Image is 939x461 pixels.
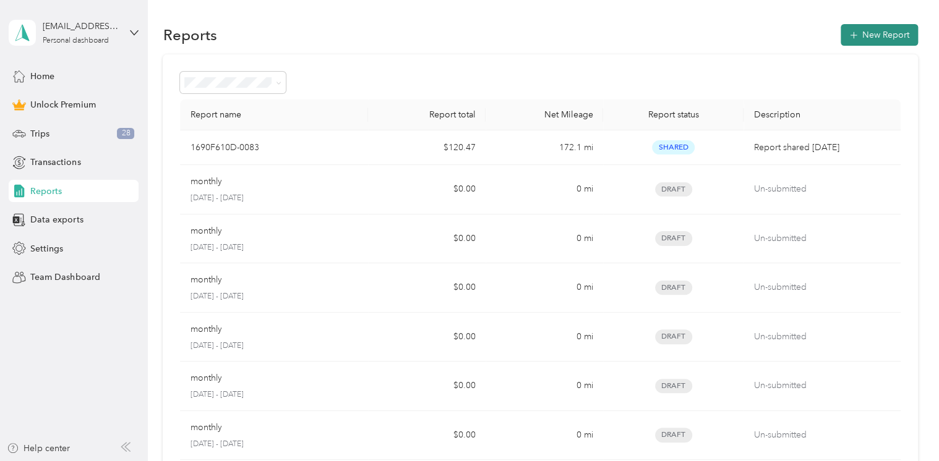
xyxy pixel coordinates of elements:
[744,99,900,130] th: Description
[368,130,486,165] td: $120.47
[655,329,692,344] span: Draft
[870,392,939,461] iframe: Everlance-gr Chat Button Frame
[117,128,134,139] span: 28
[43,20,120,33] div: [EMAIL_ADDRESS][DOMAIN_NAME]
[655,182,692,197] span: Draft
[190,175,221,188] p: monthly
[652,140,695,154] span: Shared
[30,213,83,226] span: Data exports
[368,165,486,214] td: $0.00
[368,411,486,460] td: $0.00
[368,362,486,411] td: $0.00
[30,242,63,255] span: Settings
[30,127,49,140] span: Trips
[655,281,692,295] span: Draft
[655,379,692,393] span: Draft
[753,141,890,154] p: Report shared [DATE]
[190,323,221,336] p: monthly
[190,340,358,352] p: [DATE] - [DATE]
[368,263,486,313] td: $0.00
[190,389,358,400] p: [DATE] - [DATE]
[30,185,62,198] span: Reports
[190,224,221,238] p: monthly
[486,99,603,130] th: Net Mileage
[163,28,217,41] h1: Reports
[30,98,95,111] span: Unlock Premium
[190,242,358,253] p: [DATE] - [DATE]
[753,330,890,344] p: Un-submitted
[753,232,890,245] p: Un-submitted
[368,214,486,264] td: $0.00
[841,24,918,46] button: New Report
[486,263,603,313] td: 0 mi
[180,99,368,130] th: Report name
[30,70,54,83] span: Home
[190,439,358,450] p: [DATE] - [DATE]
[43,37,109,44] div: Personal dashboard
[368,313,486,362] td: $0.00
[753,182,890,196] p: Un-submitted
[190,371,221,385] p: monthly
[753,281,890,294] p: Un-submitted
[753,379,890,392] p: Un-submitted
[190,291,358,302] p: [DATE] - [DATE]
[753,428,890,442] p: Un-submitted
[486,411,603,460] td: 0 mi
[486,165,603,214] td: 0 mi
[486,362,603,411] td: 0 mi
[486,313,603,362] td: 0 mi
[486,214,603,264] td: 0 mi
[368,99,486,130] th: Report total
[190,141,259,154] p: 1690F610D-0083
[30,271,100,284] span: Team Dashboard
[655,231,692,245] span: Draft
[655,428,692,442] span: Draft
[7,442,70,455] button: Help center
[613,109,734,120] div: Report status
[190,193,358,204] p: [DATE] - [DATE]
[190,421,221,434] p: monthly
[486,130,603,165] td: 172.1 mi
[30,156,80,169] span: Transactions
[190,273,221,287] p: monthly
